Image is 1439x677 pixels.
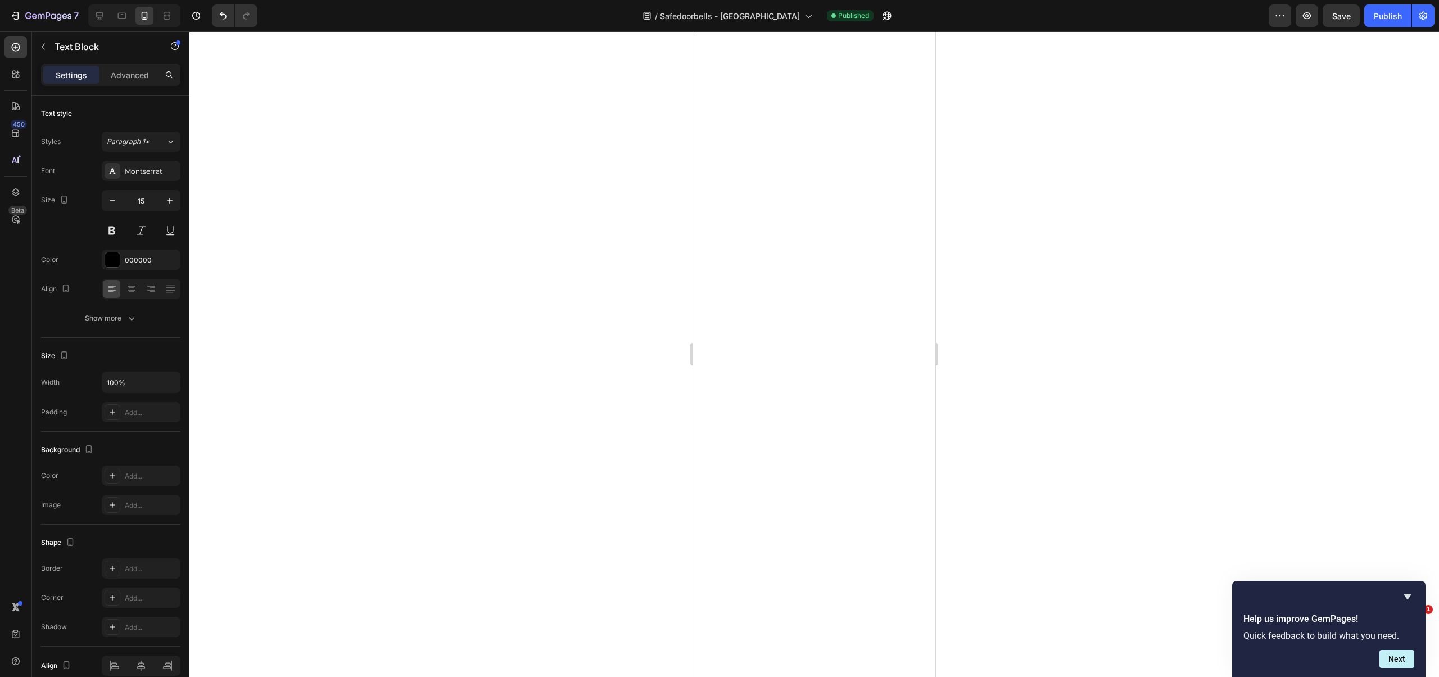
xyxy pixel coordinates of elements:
div: Add... [125,471,178,481]
div: Montserrat [125,166,178,177]
span: 1 [1424,605,1433,614]
div: Beta [8,206,27,215]
div: Align [41,658,73,674]
button: Paragraph 1* [102,132,180,152]
div: 450 [11,120,27,129]
div: Image [41,500,61,510]
button: Save [1323,4,1360,27]
input: Auto [102,372,180,392]
span: Paragraph 1* [107,137,150,147]
span: Save [1332,11,1351,21]
div: Add... [125,593,178,603]
div: Align [41,282,73,297]
div: Publish [1374,10,1402,22]
button: Publish [1364,4,1411,27]
div: Undo/Redo [212,4,257,27]
div: Add... [125,500,178,511]
div: Font [41,166,55,176]
div: Text style [41,109,72,119]
div: Padding [41,407,67,417]
button: Next question [1379,650,1414,668]
div: Size [41,193,71,208]
div: Shape [41,535,77,550]
div: Add... [125,564,178,574]
div: Help us improve GemPages! [1243,590,1414,668]
span: Safedoorbells - [GEOGRAPHIC_DATA] [660,10,800,22]
div: Add... [125,622,178,633]
div: Background [41,443,96,458]
button: Show more [41,308,180,328]
div: Border [41,563,63,574]
div: Corner [41,593,64,603]
div: Size [41,349,71,364]
h2: Help us improve GemPages! [1243,612,1414,626]
div: Width [41,377,60,387]
p: Text Block [55,40,150,53]
div: Shadow [41,622,67,632]
span: / [655,10,658,22]
div: Styles [41,137,61,147]
p: Quick feedback to build what you need. [1243,630,1414,641]
p: 7 [74,9,79,22]
div: 000000 [125,255,178,265]
p: Advanced [111,69,149,81]
iframe: Design area [693,31,935,677]
span: Published [838,11,869,21]
div: Color [41,471,58,481]
button: 7 [4,4,84,27]
div: Add... [125,408,178,418]
button: Hide survey [1401,590,1414,603]
div: Show more [85,313,137,324]
div: Color [41,255,58,265]
p: Settings [56,69,87,81]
